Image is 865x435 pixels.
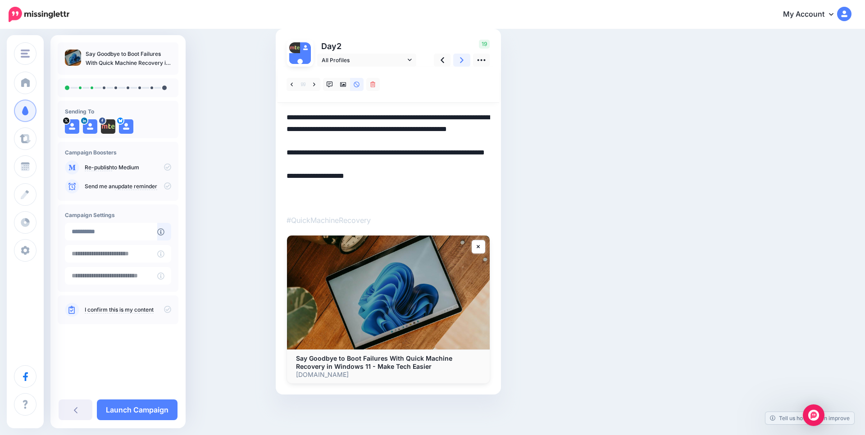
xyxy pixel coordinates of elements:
img: 310393109_477915214381636_3883985114093244655_n-bsa153274.png [101,119,115,134]
p: Say Goodbye to Boot Failures With Quick Machine Recovery in Windows 11 [86,50,171,68]
a: My Account [774,4,851,26]
p: #QuickMachineRecovery [287,214,490,226]
span: All Profiles [322,55,405,65]
a: update reminder [115,183,157,190]
img: user_default_image.png [300,42,311,53]
img: user_default_image.png [65,119,79,134]
img: Missinglettr [9,7,69,22]
img: user_default_image.png [119,119,133,134]
img: user_default_image.png [289,53,311,75]
a: I confirm this is my content [85,306,154,313]
p: Day [317,40,418,53]
img: 310393109_477915214381636_3883985114093244655_n-bsa153274.png [289,42,300,53]
b: Say Goodbye to Boot Failures With Quick Machine Recovery in Windows 11 - Make Tech Easier [296,354,452,370]
div: Open Intercom Messenger [803,404,824,426]
p: [DOMAIN_NAME] [296,371,481,379]
img: Say Goodbye to Boot Failures With Quick Machine Recovery in Windows 11 - Make Tech Easier [287,236,490,349]
h4: Sending To [65,108,171,115]
a: Re-publish [85,164,112,171]
img: e50b5fe36b929297c83ae9a676d25bed_thumb.jpg [65,50,81,66]
h4: Campaign Settings [65,212,171,218]
h4: Campaign Boosters [65,149,171,156]
span: 19 [479,40,490,49]
a: All Profiles [317,54,416,67]
img: menu.png [21,50,30,58]
a: Tell us how we can improve [765,412,854,424]
img: user_default_image.png [83,119,97,134]
p: Send me an [85,182,171,190]
p: to Medium [85,163,171,172]
span: 2 [337,41,341,51]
